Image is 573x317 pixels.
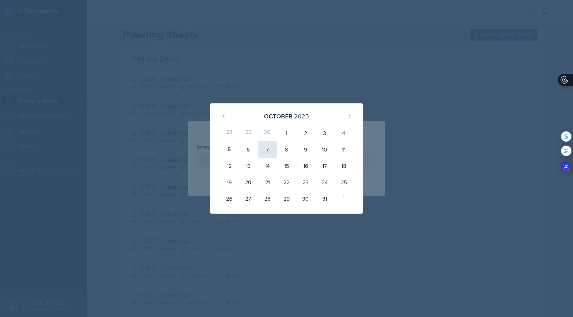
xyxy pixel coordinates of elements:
[220,125,239,141] div: 28
[296,125,315,141] div: 2
[315,190,334,207] div: 31
[315,158,334,174] div: 17
[315,174,334,190] div: 24
[220,190,239,207] div: 26
[258,174,277,190] div: 21
[277,141,296,158] div: 8
[258,158,277,174] div: 14
[264,112,292,121] div: October
[296,158,315,174] div: 16
[239,158,258,174] div: 13
[277,125,296,141] div: 1
[277,158,296,174] div: 15
[296,190,315,207] div: 30
[315,141,334,158] div: 10
[334,174,353,190] div: 25
[277,174,296,190] div: 22
[239,190,258,207] div: 27
[239,125,258,141] div: 29
[220,158,239,174] div: 12
[239,174,258,190] div: 20
[258,141,277,158] div: 7
[220,174,239,190] div: 19
[277,190,296,207] div: 29
[315,125,334,141] div: 3
[220,141,239,158] div: 5
[294,112,309,121] div: 2025
[334,158,353,174] div: 18
[334,141,353,158] div: 11
[334,190,353,207] div: 1
[296,174,315,190] div: 23
[258,190,277,207] div: 28
[296,141,315,158] div: 9
[239,141,258,158] div: 6
[334,125,353,141] div: 4
[258,125,277,141] div: 30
